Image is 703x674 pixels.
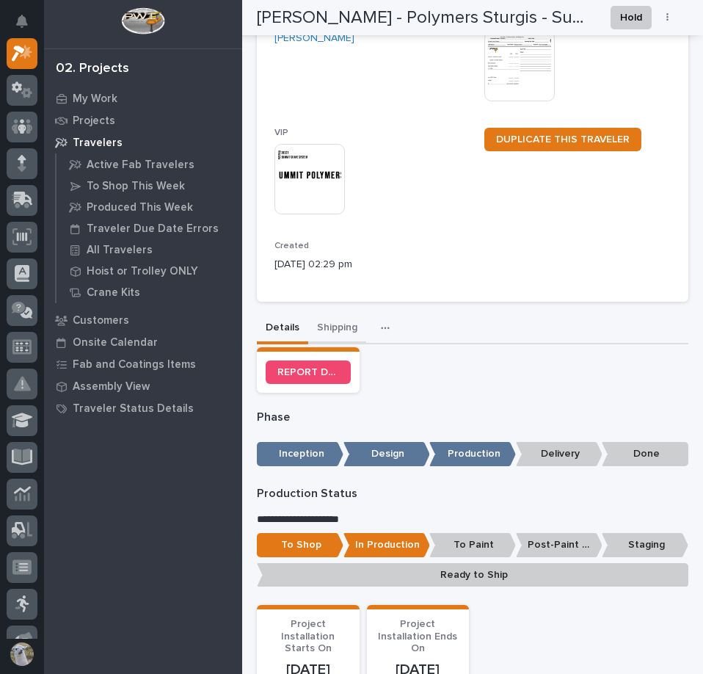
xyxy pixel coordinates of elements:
[87,159,194,172] p: Active Fab Travelers
[44,309,242,331] a: Customers
[73,336,158,349] p: Onsite Calendar
[57,175,242,196] a: To Shop This Week
[274,128,288,137] span: VIP
[87,180,185,193] p: To Shop This Week
[257,533,343,557] p: To Shop
[121,7,164,35] img: Workspace Logo
[516,442,602,466] p: Delivery
[277,367,339,377] span: REPORT DRAWING/DESIGN ISSUE
[378,619,457,654] span: Project Installation Ends On
[44,109,242,131] a: Projects
[73,93,117,106] p: My Work
[87,201,193,214] p: Produced This Week
[57,154,242,175] a: Active Fab Travelers
[87,286,140,300] p: Crane Kits
[484,128,641,151] a: DUPLICATE THIS TRAVELER
[343,442,430,466] p: Design
[429,442,516,466] p: Production
[18,15,37,38] div: Notifications
[57,197,242,217] a: Produced This Week
[257,314,308,344] button: Details
[44,397,242,419] a: Traveler Status Details
[44,375,242,397] a: Assembly View
[611,6,652,29] button: Hold
[257,410,688,424] p: Phase
[274,242,309,250] span: Created
[44,331,242,353] a: Onsite Calendar
[281,619,335,654] span: Project Installation Starts On
[73,314,129,327] p: Customers
[602,533,688,557] p: Staging
[7,639,37,670] button: users-avatar
[73,380,150,394] p: Assembly View
[516,533,602,557] p: Post-Paint Assembly
[44,87,242,109] a: My Work
[257,442,343,466] p: Inception
[57,261,242,281] a: Hoist or Trolley ONLY
[44,131,242,153] a: Travelers
[496,134,630,145] span: DUPLICATE THIS TRAVELER
[44,353,242,375] a: Fab and Coatings Items
[57,239,242,260] a: All Travelers
[274,31,354,46] a: [PERSON_NAME]
[73,402,194,416] p: Traveler Status Details
[343,533,430,557] p: In Production
[429,533,516,557] p: To Paint
[57,282,242,302] a: Crane Kits
[602,442,688,466] p: Done
[257,7,599,29] h2: Jim Ware - Polymers Sturgis - Summit Crane System
[274,257,473,272] p: [DATE] 02:29 pm
[73,358,196,372] p: Fab and Coatings Items
[7,6,37,37] button: Notifications
[57,218,242,239] a: Traveler Due Date Errors
[257,487,688,501] p: Production Status
[87,265,198,278] p: Hoist or Trolley ONLY
[87,244,153,257] p: All Travelers
[266,360,351,384] a: REPORT DRAWING/DESIGN ISSUE
[73,115,115,128] p: Projects
[620,9,642,26] span: Hold
[56,61,129,77] div: 02. Projects
[73,137,123,150] p: Travelers
[308,314,366,344] button: Shipping
[87,222,219,236] p: Traveler Due Date Errors
[257,563,688,587] p: Ready to Ship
